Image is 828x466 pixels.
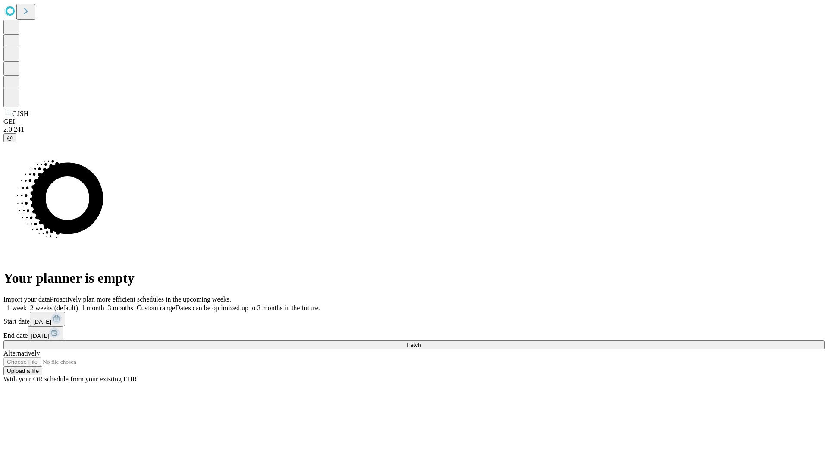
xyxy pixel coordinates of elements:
span: [DATE] [31,333,49,339]
div: GEI [3,118,825,126]
span: Fetch [407,342,421,348]
span: @ [7,135,13,141]
span: With your OR schedule from your existing EHR [3,375,137,383]
button: Fetch [3,340,825,349]
span: Dates can be optimized up to 3 months in the future. [175,304,320,312]
span: 2 weeks (default) [30,304,78,312]
span: 1 month [82,304,104,312]
span: GJSH [12,110,28,117]
button: [DATE] [30,312,65,326]
div: End date [3,326,825,340]
span: Alternatively [3,349,40,357]
h1: Your planner is empty [3,270,825,286]
span: Import your data [3,296,50,303]
span: Custom range [137,304,175,312]
span: Proactively plan more efficient schedules in the upcoming weeks. [50,296,231,303]
button: @ [3,133,16,142]
button: Upload a file [3,366,42,375]
div: Start date [3,312,825,326]
span: 3 months [108,304,133,312]
span: [DATE] [33,318,51,325]
span: 1 week [7,304,27,312]
button: [DATE] [28,326,63,340]
div: 2.0.241 [3,126,825,133]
